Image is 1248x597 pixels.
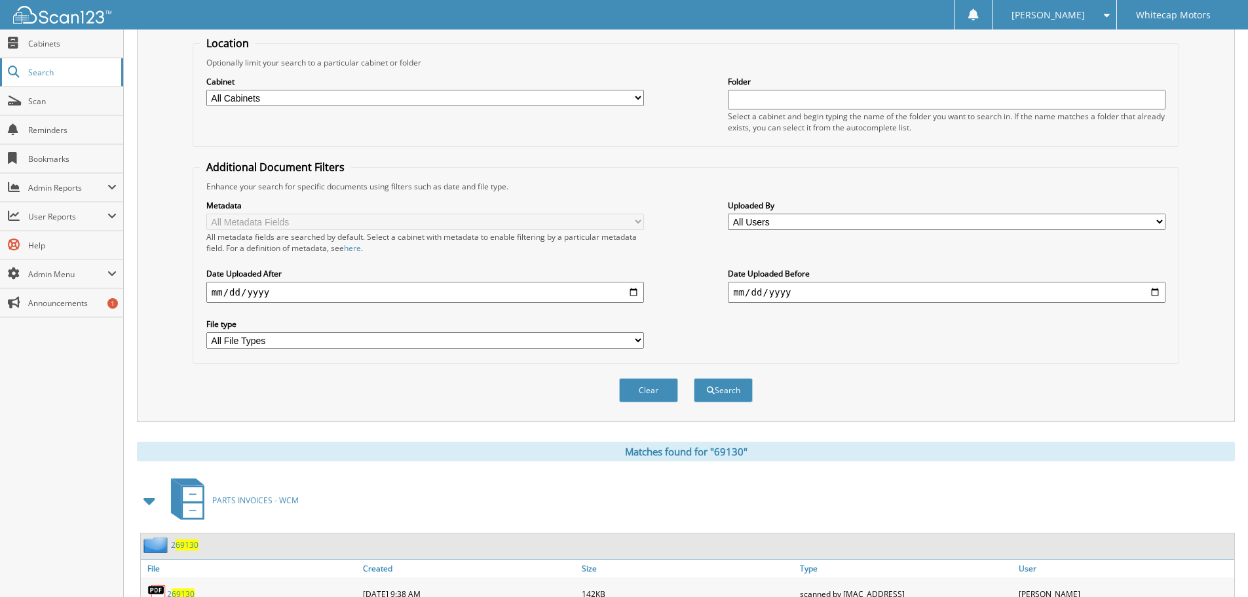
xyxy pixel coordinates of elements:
[28,182,107,193] span: Admin Reports
[200,160,351,174] legend: Additional Document Filters
[728,111,1165,133] div: Select a cabinet and begin typing the name of the folder you want to search in. If the name match...
[200,57,1172,68] div: Optionally limit your search to a particular cabinet or folder
[728,282,1165,303] input: end
[28,269,107,280] span: Admin Menu
[1136,11,1211,19] span: Whitecap Motors
[28,298,117,309] span: Announcements
[1015,560,1234,577] a: User
[28,96,117,107] span: Scan
[143,537,171,553] img: folder2.png
[206,318,644,330] label: File type
[206,268,644,279] label: Date Uploaded After
[200,181,1172,192] div: Enhance your search for specific documents using filters such as date and file type.
[176,539,199,550] span: 69130
[212,495,299,506] span: PARTS INVOICES - WCM
[200,36,255,50] legend: Location
[1182,534,1248,597] iframe: Chat Widget
[728,268,1165,279] label: Date Uploaded Before
[797,560,1015,577] a: Type
[728,76,1165,87] label: Folder
[1012,11,1085,19] span: [PERSON_NAME]
[694,378,753,402] button: Search
[206,76,644,87] label: Cabinet
[728,200,1165,211] label: Uploaded By
[206,282,644,303] input: start
[578,560,797,577] a: Size
[206,231,644,254] div: All metadata fields are searched by default. Select a cabinet with metadata to enable filtering b...
[163,474,299,526] a: PARTS INVOICES - WCM
[344,242,361,254] a: here
[137,442,1235,461] div: Matches found for "69130"
[28,38,117,49] span: Cabinets
[28,211,107,222] span: User Reports
[107,298,118,309] div: 1
[360,560,578,577] a: Created
[141,560,360,577] a: File
[171,539,199,550] a: 269130
[28,240,117,251] span: Help
[28,125,117,136] span: Reminders
[28,153,117,164] span: Bookmarks
[206,200,644,211] label: Metadata
[28,67,115,78] span: Search
[619,378,678,402] button: Clear
[13,6,111,24] img: scan123-logo-white.svg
